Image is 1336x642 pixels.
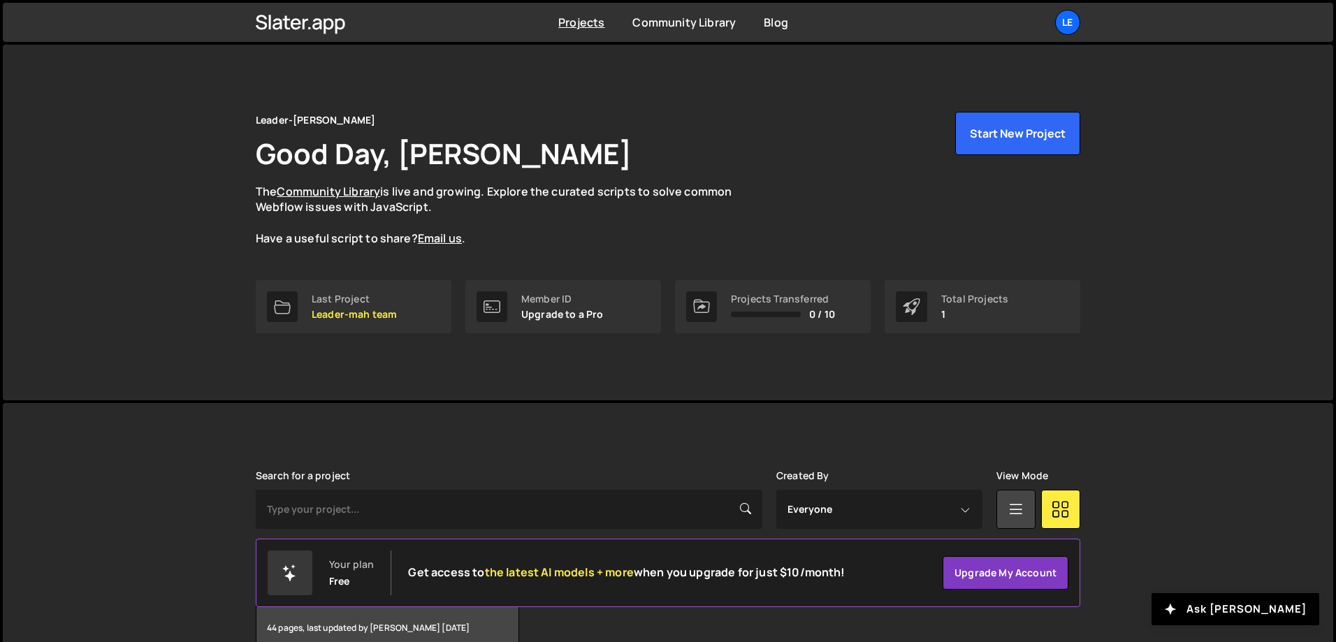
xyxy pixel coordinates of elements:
div: Projects Transferred [731,293,835,305]
button: Start New Project [955,112,1080,155]
div: Member ID [521,293,604,305]
a: Le [1055,10,1080,35]
span: the latest AI models + more [485,564,634,580]
input: Type your project... [256,490,762,529]
a: Email us [418,231,462,246]
a: Community Library [277,184,380,199]
div: Leader-[PERSON_NAME] [256,112,375,129]
p: Upgrade to a Pro [521,309,604,320]
a: Blog [764,15,788,30]
label: Search for a project [256,470,350,481]
p: Leader-mah team [312,309,397,320]
p: The is live and growing. Explore the curated scripts to solve common Webflow issues with JavaScri... [256,184,759,247]
button: Ask [PERSON_NAME] [1152,593,1319,625]
a: Community Library [632,15,736,30]
h1: Good Day, [PERSON_NAME] [256,134,632,173]
div: Your plan [329,559,374,570]
div: Last Project [312,293,397,305]
p: 1 [941,309,1008,320]
span: 0 / 10 [809,309,835,320]
div: Free [329,576,350,587]
a: Upgrade my account [943,556,1068,590]
label: View Mode [996,470,1048,481]
label: Created By [776,470,829,481]
div: Total Projects [941,293,1008,305]
h2: Get access to when you upgrade for just $10/month! [408,566,845,579]
a: Last Project Leader-mah team [256,280,451,333]
a: Projects [558,15,604,30]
